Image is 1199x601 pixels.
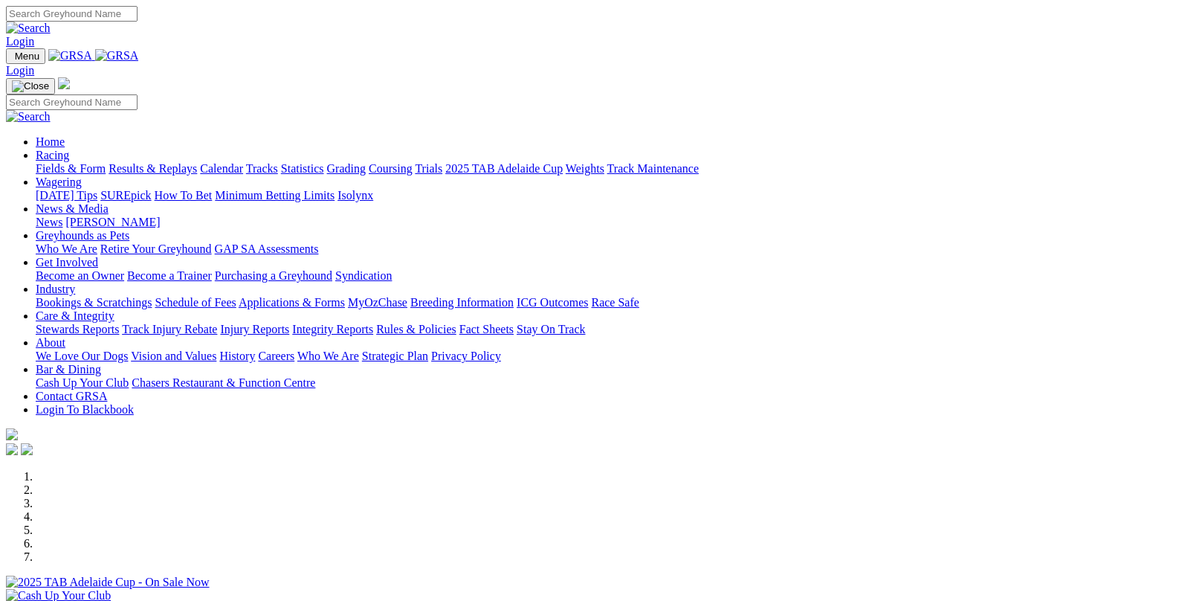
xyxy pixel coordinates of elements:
a: SUREpick [100,189,151,202]
a: Rules & Policies [376,323,456,335]
img: 2025 TAB Adelaide Cup - On Sale Now [6,576,210,589]
a: Tracks [246,162,278,175]
a: Greyhounds as Pets [36,229,129,242]
a: [PERSON_NAME] [65,216,160,228]
a: Isolynx [337,189,373,202]
a: Care & Integrity [36,309,114,322]
img: Search [6,110,51,123]
a: GAP SA Assessments [215,242,319,255]
a: Trials [415,162,442,175]
a: Results & Replays [109,162,197,175]
a: Retire Your Greyhound [100,242,212,255]
div: Bar & Dining [36,376,1193,390]
a: Become an Owner [36,269,124,282]
a: Statistics [281,162,324,175]
a: Login [6,64,34,77]
a: Login [6,35,34,48]
img: logo-grsa-white.png [58,77,70,89]
div: Wagering [36,189,1193,202]
a: News [36,216,62,228]
button: Toggle navigation [6,78,55,94]
a: Who We Are [297,350,359,362]
a: Cash Up Your Club [36,376,129,389]
img: Search [6,22,51,35]
div: About [36,350,1193,363]
a: We Love Our Dogs [36,350,128,362]
a: Race Safe [591,296,639,309]
a: Wagering [36,176,82,188]
a: Who We Are [36,242,97,255]
a: 2025 TAB Adelaide Cup [445,162,563,175]
img: twitter.svg [21,443,33,455]
a: [DATE] Tips [36,189,97,202]
a: Privacy Policy [431,350,501,362]
a: Login To Blackbook [36,403,134,416]
a: How To Bet [155,189,213,202]
input: Search [6,94,138,110]
img: facebook.svg [6,443,18,455]
a: Weights [566,162,604,175]
a: History [219,350,255,362]
a: Coursing [369,162,413,175]
div: News & Media [36,216,1193,229]
a: Home [36,135,65,148]
a: Chasers Restaurant & Function Centre [132,376,315,389]
a: Grading [327,162,366,175]
a: Fields & Form [36,162,106,175]
img: GRSA [48,49,92,62]
a: Syndication [335,269,392,282]
div: Racing [36,162,1193,176]
a: MyOzChase [348,296,407,309]
a: Injury Reports [220,323,289,335]
div: Greyhounds as Pets [36,242,1193,256]
a: Contact GRSA [36,390,107,402]
img: Close [12,80,49,92]
a: Strategic Plan [362,350,428,362]
a: Become a Trainer [127,269,212,282]
div: Get Involved [36,269,1193,283]
a: Fact Sheets [459,323,514,335]
span: Menu [15,51,39,62]
a: Bar & Dining [36,363,101,376]
img: GRSA [95,49,139,62]
a: About [36,336,65,349]
div: Care & Integrity [36,323,1193,336]
a: Stay On Track [517,323,585,335]
a: Schedule of Fees [155,296,236,309]
a: Track Maintenance [607,162,699,175]
a: Stewards Reports [36,323,119,335]
a: Track Injury Rebate [122,323,217,335]
a: Calendar [200,162,243,175]
a: Minimum Betting Limits [215,189,335,202]
a: Breeding Information [410,296,514,309]
a: Bookings & Scratchings [36,296,152,309]
a: Careers [258,350,294,362]
a: Applications & Forms [239,296,345,309]
a: Racing [36,149,69,161]
div: Industry [36,296,1193,309]
a: Vision and Values [131,350,216,362]
input: Search [6,6,138,22]
a: Integrity Reports [292,323,373,335]
a: Purchasing a Greyhound [215,269,332,282]
img: logo-grsa-white.png [6,428,18,440]
a: Industry [36,283,75,295]
a: ICG Outcomes [517,296,588,309]
a: Get Involved [36,256,98,269]
a: News & Media [36,202,109,215]
button: Toggle navigation [6,48,45,64]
